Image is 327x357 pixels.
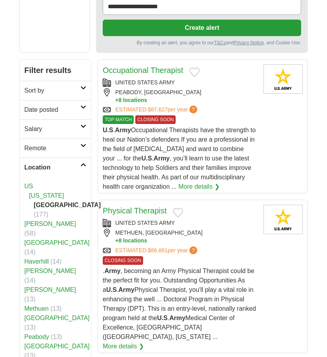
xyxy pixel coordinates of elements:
h2: Filter results [20,60,91,81]
button: +8 locations [115,97,257,104]
a: Location [20,158,91,177]
strong: U.S [103,127,113,133]
div: METHUEN, [GEOGRAPHIC_DATA] [103,229,257,244]
span: TOP MATCH [103,115,134,124]
strong: U.S [106,286,117,293]
a: Occupational Therapist [103,66,183,75]
a: US [24,183,33,189]
img: United States Army logo [263,64,303,94]
a: [PERSON_NAME] [24,220,76,227]
span: (14) [51,258,62,265]
a: [PERSON_NAME] [24,286,76,293]
a: More details ❯ [178,182,220,191]
span: (14) [24,249,35,255]
a: ESTIMATED:$87,627per year? [115,106,199,114]
button: Create alert [103,20,301,36]
div: By creating an alert, you agree to our and , and Cookie Use. [103,39,301,46]
strong: Army [154,155,170,162]
a: Methuen [24,305,49,312]
span: $87,627 [148,106,168,113]
strong: Army [118,286,134,293]
a: ESTIMATED:$86,661per year? [115,246,199,255]
span: (13) [51,305,62,312]
span: ? [189,106,197,113]
span: (58) [24,230,35,237]
span: ? [189,246,197,254]
span: (13) [24,324,35,331]
a: [GEOGRAPHIC_DATA] [24,343,90,350]
button: Add to favorite jobs [189,67,200,77]
a: [GEOGRAPHIC_DATA] [24,315,90,321]
strong: U.S [142,155,152,162]
span: CLOSING SOON [135,115,176,124]
strong: Army [104,268,120,274]
h2: Remote [24,144,80,153]
a: [PERSON_NAME] [24,268,76,274]
div: PEABODY, [GEOGRAPHIC_DATA] [103,88,257,104]
h2: Date posted [24,105,80,115]
a: [GEOGRAPHIC_DATA] [24,239,90,246]
a: Peabody [24,333,49,340]
span: (13) [24,296,35,302]
span: (177) [34,211,48,218]
strong: U.S [157,315,168,321]
a: [US_STATE] [29,192,64,199]
a: Privacy Notice [234,40,264,46]
span: + [115,237,118,244]
a: Remote [20,138,91,158]
h2: Salary [24,124,80,134]
span: (13) [51,333,62,340]
img: United States Army logo [263,205,303,234]
a: UNITED STATES ARMY [115,79,175,86]
a: Salary [20,119,91,138]
span: (14) [24,277,35,284]
a: Physical Therapist [103,206,167,215]
span: . Occupational Therapists have the strength to heal our Nation’s defenders If you are a professio... [103,127,256,190]
a: Date posted [20,100,91,119]
strong: [GEOGRAPHIC_DATA] [34,202,101,208]
a: More details ❯ [103,342,144,351]
span: $86,661 [148,247,168,253]
span: . , becoming an Army Physical Therapist could be the perfect fit for you. Outstanding Opportuniti... [103,268,256,340]
h2: Sort by [24,86,80,95]
a: Haverhill [24,258,49,265]
strong: Army [115,127,131,133]
a: Sort by [20,81,91,100]
button: +8 locations [115,237,257,244]
button: Add to favorite jobs [173,208,183,217]
span: CLOSING SOON [103,256,143,265]
a: UNITED STATES ARMY [115,220,175,226]
strong: Army [169,315,185,321]
h2: Location [24,163,80,172]
a: T&Cs [214,40,226,46]
span: + [115,97,118,104]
